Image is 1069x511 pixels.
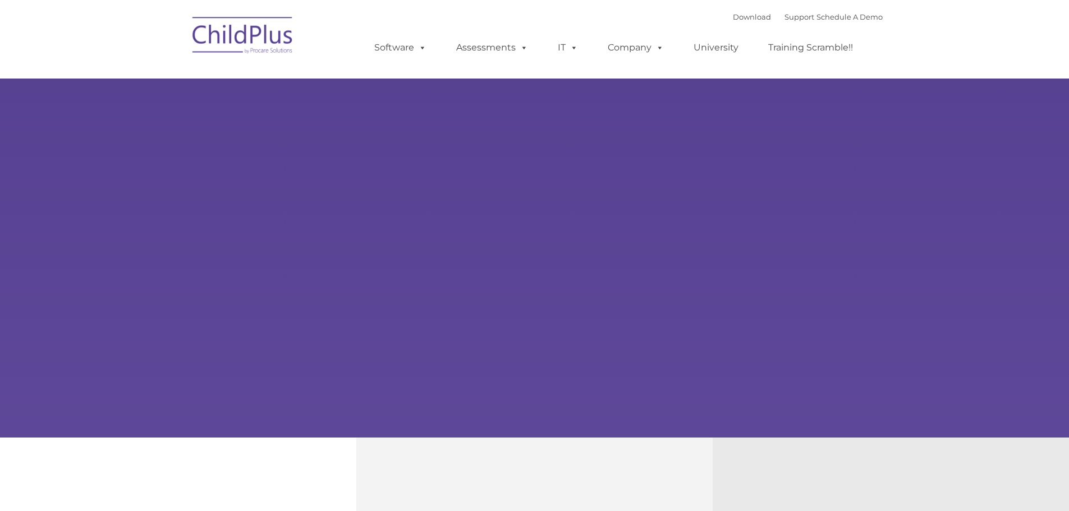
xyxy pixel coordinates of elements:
[597,36,675,59] a: Company
[363,36,438,59] a: Software
[733,12,883,21] font: |
[187,9,299,65] img: ChildPlus by Procare Solutions
[816,12,883,21] a: Schedule A Demo
[784,12,814,21] a: Support
[757,36,864,59] a: Training Scramble!!
[445,36,539,59] a: Assessments
[682,36,750,59] a: University
[733,12,771,21] a: Download
[547,36,589,59] a: IT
